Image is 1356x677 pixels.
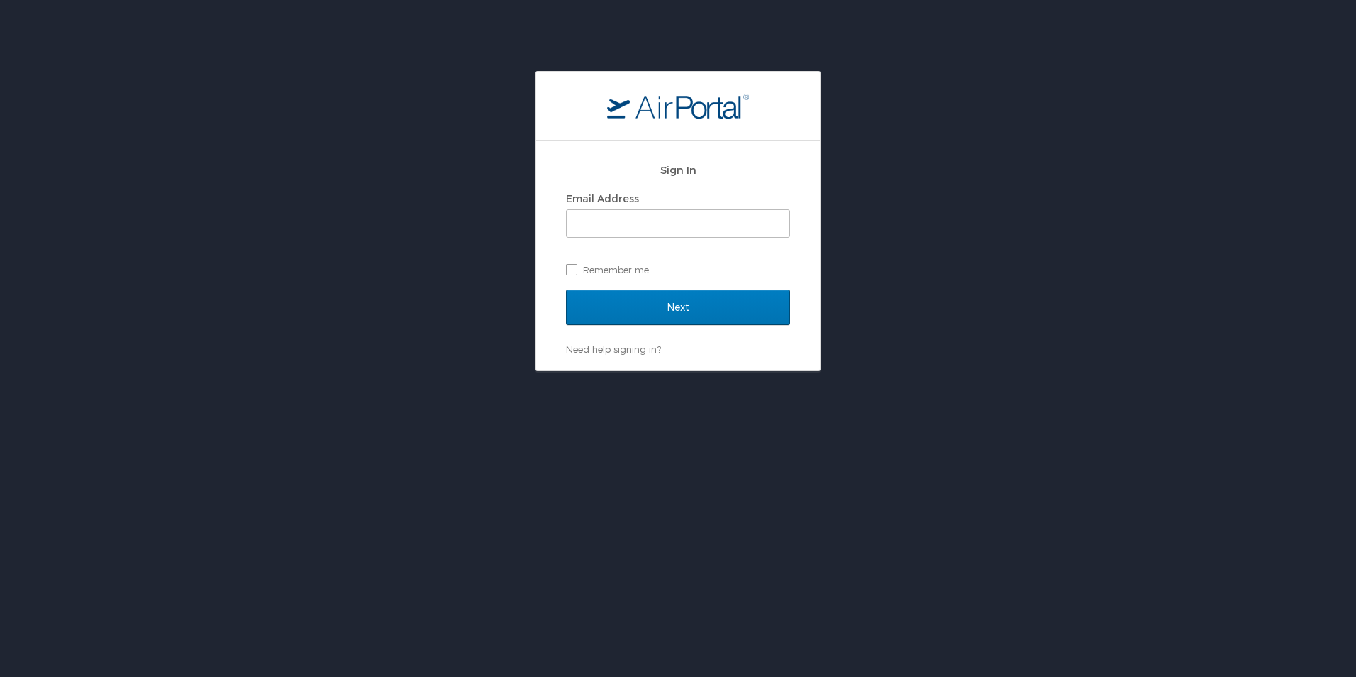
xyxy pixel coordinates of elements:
img: logo [607,93,749,119]
label: Remember me [566,259,790,280]
h2: Sign In [566,162,790,178]
a: Need help signing in? [566,343,661,355]
label: Email Address [566,192,639,204]
input: Next [566,290,790,325]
